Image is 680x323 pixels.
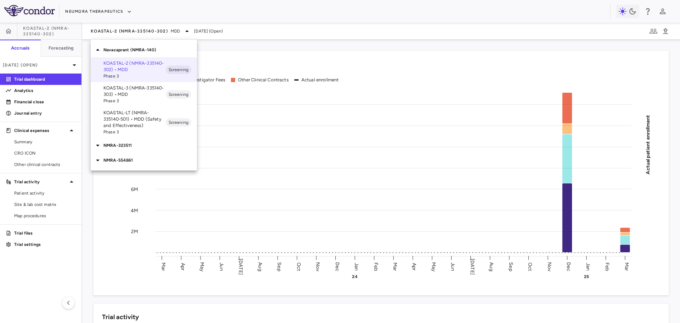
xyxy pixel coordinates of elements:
div: KOASTAL-2 (NMRA-335140-302) • MDDPhase 3Screening [91,57,197,82]
div: NMRA-554861 [91,153,197,168]
div: Navacaprant (NMRA-140) [91,42,197,57]
span: Screening [166,67,191,73]
span: Phase 3 [103,129,166,135]
p: Navacaprant (NMRA-140) [103,47,197,53]
div: KOASTAL-3 (NMRA-335140-303) • MDDPhase 3Screening [91,82,197,107]
p: NMRA-323511 [103,142,197,149]
span: Phase 3 [103,98,166,104]
p: KOASTAL-2 (NMRA-335140-302) • MDD [103,60,166,73]
div: NMRA-323511 [91,138,197,153]
span: Phase 3 [103,73,166,79]
span: Screening [166,119,191,126]
div: KOASTAL-LT (NMRA-335140-501) • MDD (Safety and Effectiveness)Phase 3Screening [91,107,197,138]
p: KOASTAL-LT (NMRA-335140-501) • MDD (Safety and Effectiveness) [103,110,166,129]
p: NMRA-554861 [103,157,197,163]
p: KOASTAL-3 (NMRA-335140-303) • MDD [103,85,166,98]
span: Screening [166,91,191,98]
